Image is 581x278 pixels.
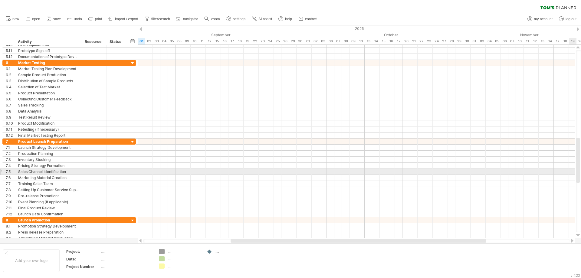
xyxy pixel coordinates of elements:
[18,229,79,235] div: Press Release Preparation
[6,120,15,126] div: 6.10
[570,273,580,278] div: v 422
[18,48,79,54] div: Prototype Sign-off
[18,66,79,72] div: Market Testing Plan Development
[18,114,79,120] div: Test Result Review
[18,54,79,60] div: Documentation of Prototype Development
[18,211,79,217] div: Launch Date Confirmation
[183,17,198,21] span: navigator
[410,38,418,44] div: Tuesday, 21 October 2025
[18,60,79,66] div: Market Testing
[365,38,372,44] div: Monday, 13 October 2025
[297,15,319,23] a: contact
[6,66,15,72] div: 6.1
[18,163,79,168] div: Pricing Strategy Formation
[526,15,554,23] a: my account
[561,38,569,44] div: Tuesday, 18 November 2025
[66,257,100,262] div: Date:
[24,15,42,23] a: open
[6,223,15,229] div: 8.1
[18,96,79,102] div: Collecting Customer Feedback
[66,15,84,23] a: undo
[387,38,395,44] div: Thursday, 16 October 2025
[539,38,546,44] div: Thursday, 13 November 2025
[191,38,198,44] div: Wednesday, 10 September 2025
[101,264,152,269] div: ....
[215,249,248,254] div: ....
[342,38,350,44] div: Wednesday, 8 October 2025
[143,15,172,23] a: filter/search
[327,38,334,44] div: Monday, 6 October 2025
[440,38,448,44] div: Monday, 27 October 2025
[225,15,247,23] a: settings
[251,38,259,44] div: Monday, 22 September 2025
[18,90,79,96] div: Product Presentation
[45,15,63,23] a: save
[6,84,15,90] div: 6.4
[6,72,15,78] div: 6.2
[6,193,15,199] div: 7.9
[18,181,79,187] div: Training Sales Team
[6,163,15,168] div: 7.4
[95,17,102,21] span: print
[433,38,440,44] div: Friday, 24 October 2025
[18,72,79,78] div: Sample Product Production
[175,15,200,23] a: navigator
[228,38,236,44] div: Wednesday, 17 September 2025
[138,32,304,38] div: September 2025
[250,15,274,23] a: AI assist
[18,108,79,114] div: Data Analysis
[357,38,365,44] div: Friday, 10 October 2025
[168,38,176,44] div: Friday, 5 September 2025
[203,15,222,23] a: zoom
[6,229,15,235] div: 8.2
[281,38,289,44] div: Friday, 26 September 2025
[531,38,539,44] div: Wednesday, 12 November 2025
[569,38,576,44] div: Wednesday, 19 November 2025
[6,114,15,120] div: 6.9
[6,205,15,211] div: 7.11
[6,175,15,181] div: 7.6
[18,102,79,108] div: Sales Tracking
[87,15,104,23] a: print
[486,38,493,44] div: Tuesday, 4 November 2025
[18,84,79,90] div: Selection of Test Market
[107,15,140,23] a: import / export
[168,256,201,261] div: ....
[66,249,100,254] div: Project:
[18,126,79,132] div: Retesting (if necessary)
[18,169,79,175] div: Sales Channel Identification
[289,38,297,44] div: Monday, 29 September 2025
[418,38,425,44] div: Wednesday, 22 October 2025
[221,38,228,44] div: Tuesday, 16 September 2025
[6,139,15,144] div: 7
[274,38,281,44] div: Thursday, 25 September 2025
[6,102,15,108] div: 6.7
[151,17,170,21] span: filter/search
[145,38,153,44] div: Tuesday, 2 September 2025
[236,38,244,44] div: Thursday, 18 September 2025
[6,217,15,223] div: 8
[304,38,312,44] div: Wednesday, 1 October 2025
[259,38,266,44] div: Tuesday, 23 September 2025
[18,151,79,156] div: Production Planning
[6,126,15,132] div: 6.11
[110,39,123,45] div: Status
[211,17,220,21] span: zoom
[18,175,79,181] div: Marketing Material Creation
[213,38,221,44] div: Monday, 15 September 2025
[101,249,152,254] div: ....
[334,38,342,44] div: Tuesday, 7 October 2025
[66,264,100,269] div: Project Number
[463,38,471,44] div: Thursday, 30 October 2025
[557,15,578,23] a: log out
[6,60,15,66] div: 6
[18,205,79,211] div: Final Product Review
[554,38,561,44] div: Monday, 17 November 2025
[18,120,79,126] div: Product Modification
[183,38,191,44] div: Tuesday, 9 September 2025
[516,38,524,44] div: Monday, 10 November 2025
[304,32,478,38] div: October 2025
[524,38,531,44] div: Tuesday, 11 November 2025
[266,38,274,44] div: Wednesday, 24 September 2025
[6,199,15,205] div: 7.10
